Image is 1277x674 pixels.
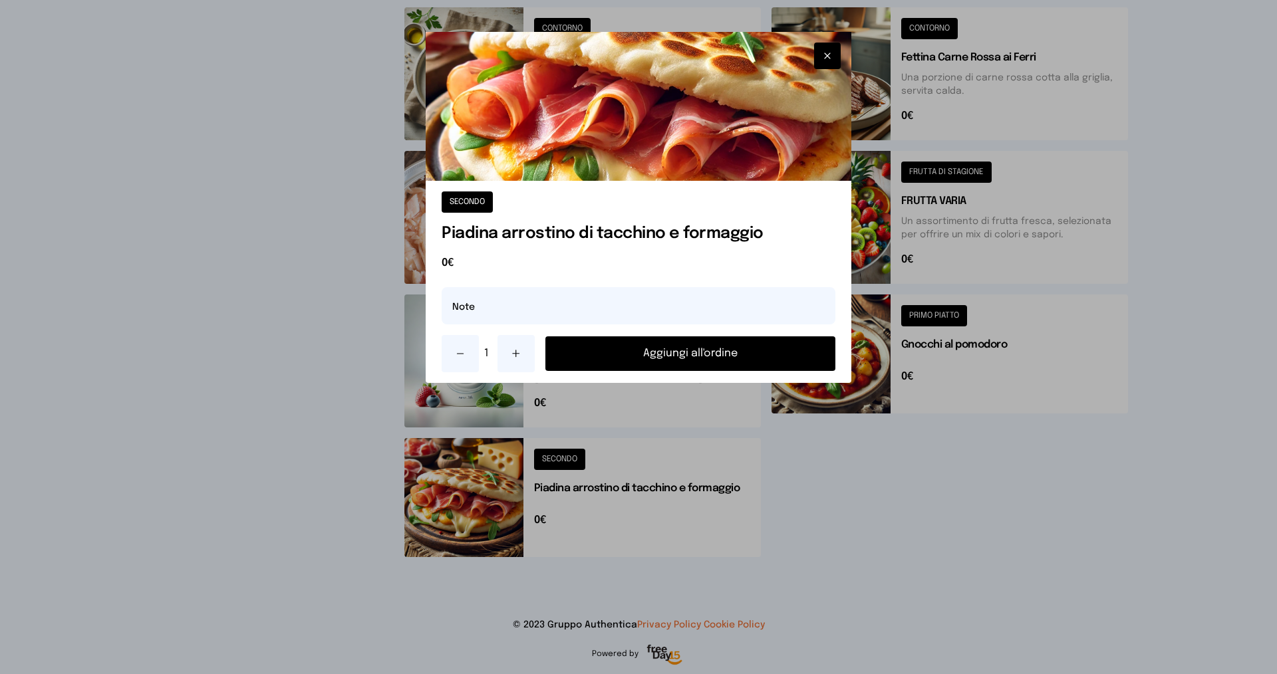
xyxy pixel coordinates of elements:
[442,191,493,213] button: SECONDO
[545,336,835,371] button: Aggiungi all'ordine
[442,255,835,271] span: 0€
[426,32,851,181] img: Piadina arrostino di tacchino e formaggio
[442,223,835,245] h1: Piadina arrostino di tacchino e formaggio
[484,346,492,362] span: 1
